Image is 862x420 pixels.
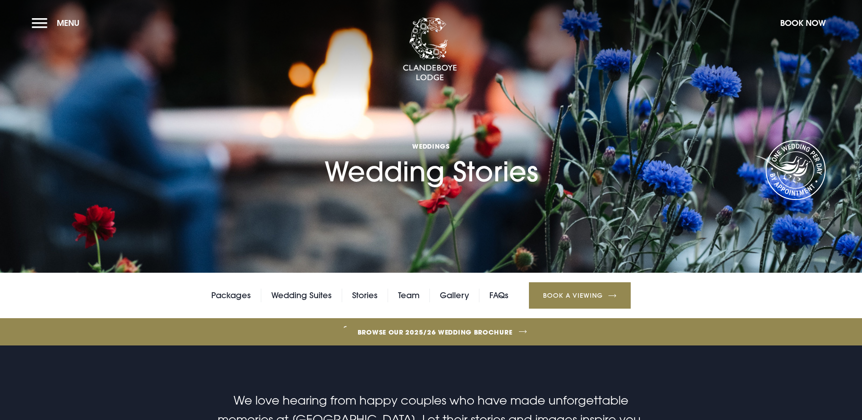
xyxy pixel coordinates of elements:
[324,90,538,187] h1: Wedding Stories
[211,289,251,302] a: Packages
[776,13,830,33] button: Book Now
[271,289,332,302] a: Wedding Suites
[398,289,419,302] a: Team
[403,18,457,81] img: Clandeboye Lodge
[32,13,84,33] button: Menu
[529,282,631,309] a: Book a Viewing
[324,142,538,150] span: Weddings
[57,18,80,28] span: Menu
[489,289,508,302] a: FAQs
[440,289,469,302] a: Gallery
[352,289,378,302] a: Stories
